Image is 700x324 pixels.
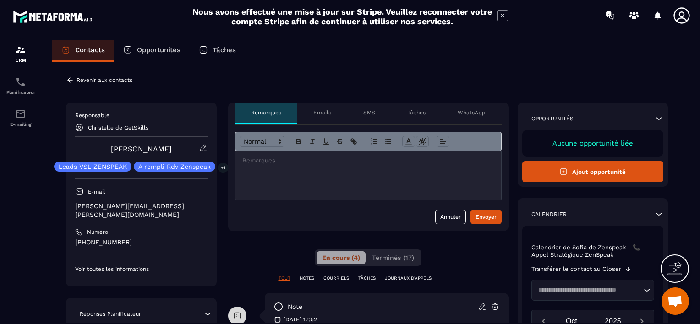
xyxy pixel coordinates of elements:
p: TÂCHES [358,275,376,281]
p: Leads VSL ZENSPEAK [59,163,127,170]
p: JOURNAUX D'APPELS [385,275,432,281]
h2: Nous avons effectué une mise à jour sur Stripe. Veuillez reconnecter votre compte Stripe afin de ... [192,7,492,26]
p: +1 [218,163,229,173]
p: Emails [313,109,331,116]
p: E-mail [88,188,105,195]
button: Terminés (17) [366,251,420,264]
p: Réponses Planificateur [80,310,141,318]
p: Numéro [87,228,108,236]
p: [PHONE_NUMBER] [75,238,208,247]
p: Transférer le contact au Closer [531,265,621,273]
p: Contacts [75,46,105,54]
p: note [288,302,302,311]
p: Aucune opportunité liée [531,139,655,147]
p: Opportunités [531,115,574,122]
img: scheduler [15,76,26,87]
p: COURRIELS [323,275,349,281]
a: emailemailE-mailing [2,102,39,134]
p: Tâches [407,109,426,116]
button: Annuler [435,210,466,224]
button: Envoyer [470,210,502,224]
div: Ouvrir le chat [662,287,689,315]
p: E-mailing [2,122,39,127]
a: Tâches [190,40,245,62]
a: Opportunités [114,40,190,62]
p: A rempli Rdv Zenspeak [138,163,211,170]
p: Voir toutes les informations [75,265,208,273]
img: email [15,108,26,119]
p: Remarques [251,109,281,116]
button: Ajout opportunité [522,161,664,182]
p: [DATE] 17:52 [284,316,317,323]
p: Calendrier de Sofia de Zenspeak - 📞 Appel Stratégique ZenSpeak [531,244,655,259]
input: Search for option [535,286,642,295]
p: Revenir aux contacts [77,77,132,83]
a: Contacts [52,40,114,62]
p: WhatsApp [458,109,486,116]
p: NOTES [300,275,314,281]
p: [PERSON_NAME][EMAIL_ADDRESS][PERSON_NAME][DOMAIN_NAME] [75,202,208,219]
a: [PERSON_NAME] [111,145,172,153]
p: Christelle de GetSkills [88,124,148,131]
img: logo [13,8,95,25]
span: En cours (4) [322,254,360,261]
p: Responsable [75,112,208,119]
p: Tâches [213,46,236,54]
p: Planificateur [2,90,39,95]
button: En cours (4) [317,251,366,264]
img: formation [15,44,26,55]
span: Terminés (17) [372,254,414,261]
a: schedulerschedulerPlanificateur [2,70,39,102]
div: Search for option [531,280,655,301]
div: Envoyer [476,212,497,221]
p: Calendrier [531,211,567,218]
p: SMS [363,109,375,116]
p: TOUT [279,275,290,281]
a: formationformationCRM [2,38,39,70]
p: CRM [2,58,39,63]
p: Opportunités [137,46,180,54]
